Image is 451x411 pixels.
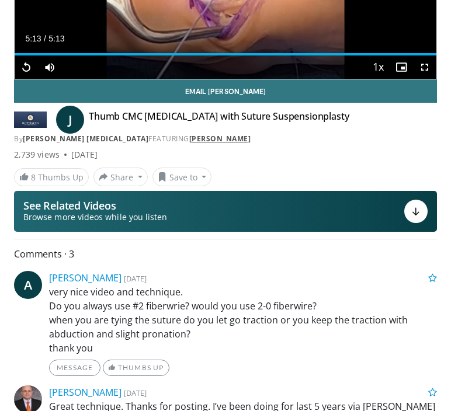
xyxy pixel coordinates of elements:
a: Message [49,360,100,376]
div: By FEATURING [14,134,437,144]
img: Rothman Hand Surgery [14,110,47,129]
a: [PERSON_NAME] [49,386,122,399]
p: very nice video and technique. Do you always use #2 fiberwrie? would you use 2-0 fiberwire? when ... [49,285,437,355]
h4: Thumb CMC [MEDICAL_DATA] with Suture Suspensionplasty [89,110,349,129]
a: J [56,106,84,134]
button: Fullscreen [413,55,436,79]
a: [PERSON_NAME] [49,271,122,284]
small: [DATE] [124,273,147,284]
small: [DATE] [124,388,147,398]
div: [DATE] [71,149,98,161]
span: 8 [31,172,36,183]
a: [PERSON_NAME] [189,134,251,144]
button: Share [93,168,148,186]
button: Mute [38,55,61,79]
span: 5:13 [25,34,41,43]
button: Save to [152,168,212,186]
a: 8 Thumbs Up [14,168,89,186]
p: See Related Videos [23,200,167,211]
button: Enable picture-in-picture mode [390,55,413,79]
a: Thumbs Up [103,360,169,376]
button: Replay [15,55,38,79]
span: Comments 3 [14,246,437,262]
span: 2,739 views [14,149,60,161]
button: See Related Videos Browse more videos while you listen [14,191,437,232]
span: 5:13 [48,34,64,43]
button: Playback Rate [366,55,390,79]
a: Email [PERSON_NAME] [14,79,437,103]
a: [PERSON_NAME] [MEDICAL_DATA] [23,134,148,144]
a: A [14,271,42,299]
span: Browse more videos while you listen [23,211,167,223]
div: Progress Bar [15,53,436,55]
span: / [44,34,46,43]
